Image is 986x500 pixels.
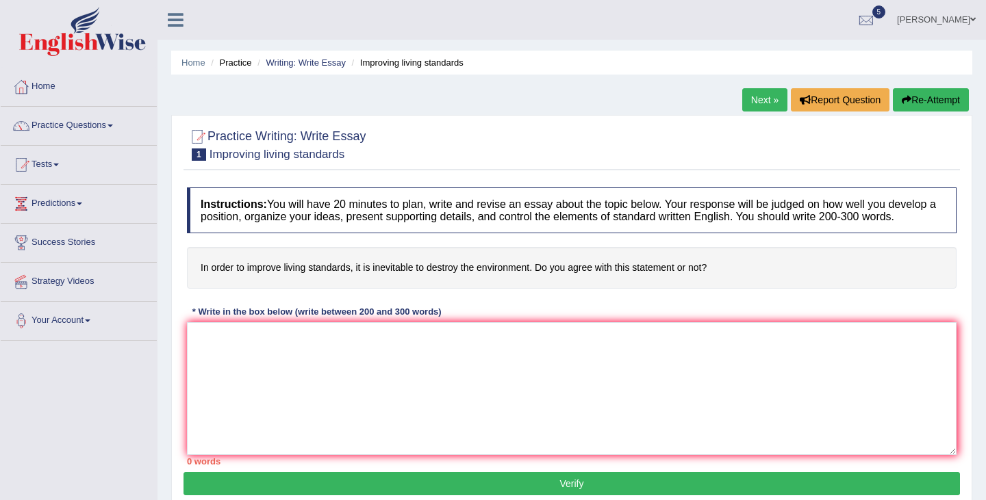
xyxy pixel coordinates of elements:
[187,306,446,319] div: * Write in the box below (write between 200 and 300 words)
[1,107,157,141] a: Practice Questions
[210,148,344,161] small: Improving living standards
[791,88,889,111] button: Report Question
[201,198,267,210] b: Instructions:
[1,224,157,258] a: Success Stories
[192,148,206,161] span: 1
[187,127,366,161] h2: Practice Writing: Write Essay
[266,57,346,68] a: Writing: Write Essay
[349,56,464,69] li: Improving living standards
[893,88,969,111] button: Re-Attempt
[187,455,957,468] div: 0 words
[184,472,960,495] button: Verify
[207,56,251,69] li: Practice
[187,187,957,233] h4: You will have 20 minutes to plan, write and revise an essay about the topic below. Your response ...
[181,57,205,68] a: Home
[1,146,157,180] a: Tests
[1,185,157,219] a: Predictions
[1,302,157,336] a: Your Account
[1,68,157,102] a: Home
[187,247,957,289] h4: In order to improve living standards, it is inevitable to destroy the environment. Do you agree w...
[742,88,787,111] a: Next »
[872,5,886,18] span: 5
[1,263,157,297] a: Strategy Videos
